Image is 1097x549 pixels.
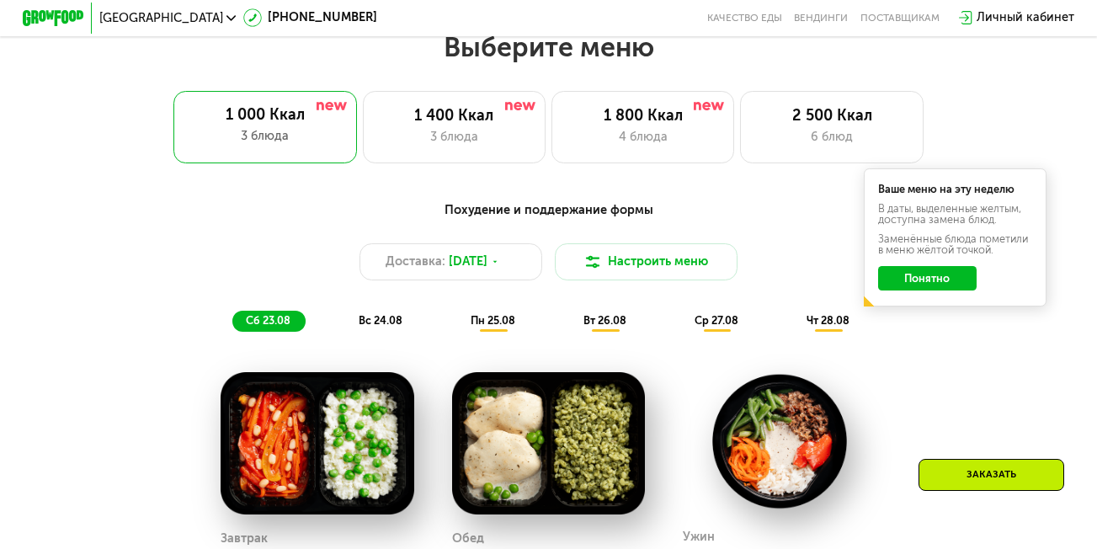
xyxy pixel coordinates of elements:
div: Заказать [919,459,1064,491]
a: Качество еды [707,12,782,24]
div: 4 блюда [567,128,718,147]
div: Похудение и поддержание формы [98,200,999,220]
span: ср 27.08 [695,314,738,327]
div: 6 блюд [757,128,908,147]
span: сб 23.08 [246,314,290,327]
div: 3 блюда [189,127,342,146]
div: 1 800 Ккал [567,107,718,125]
div: 1 400 Ккал [379,107,530,125]
span: [DATE] [449,253,487,271]
span: чт 28.08 [807,314,849,327]
a: [PHONE_NUMBER] [243,8,377,27]
div: поставщикам [860,12,940,24]
span: пн 25.08 [471,314,515,327]
a: Вендинги [794,12,848,24]
div: 1 000 Ккал [189,106,342,125]
span: Доставка: [386,253,445,271]
button: Понятно [878,266,977,290]
div: В даты, выделенные желтым, доступна замена блюд. [878,204,1033,225]
span: [GEOGRAPHIC_DATA] [99,12,223,24]
div: 3 блюда [379,128,530,147]
div: Личный кабинет [977,8,1074,27]
div: Ваше меню на эту неделю [878,184,1033,195]
div: 2 500 Ккал [757,107,908,125]
button: Настроить меню [555,243,738,280]
span: вс 24.08 [359,314,402,327]
div: Ужин [683,525,715,548]
h2: Выберите меню [49,30,1048,64]
span: вт 26.08 [583,314,626,327]
div: Заменённые блюда пометили в меню жёлтой точкой. [878,234,1033,255]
